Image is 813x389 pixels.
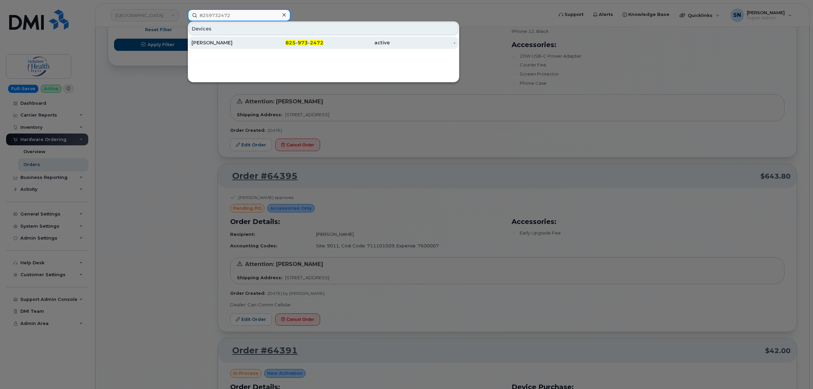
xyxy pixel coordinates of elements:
[310,40,324,46] span: 2472
[390,39,456,46] div: -
[191,39,258,46] div: [PERSON_NAME]
[188,9,291,21] input: Find something...
[189,37,458,49] a: [PERSON_NAME]825-973-2472active-
[783,360,808,384] iframe: Messenger Launcher
[189,22,458,35] div: Devices
[285,40,296,46] span: 825
[258,39,324,46] div: - -
[298,40,308,46] span: 973
[324,39,390,46] div: active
